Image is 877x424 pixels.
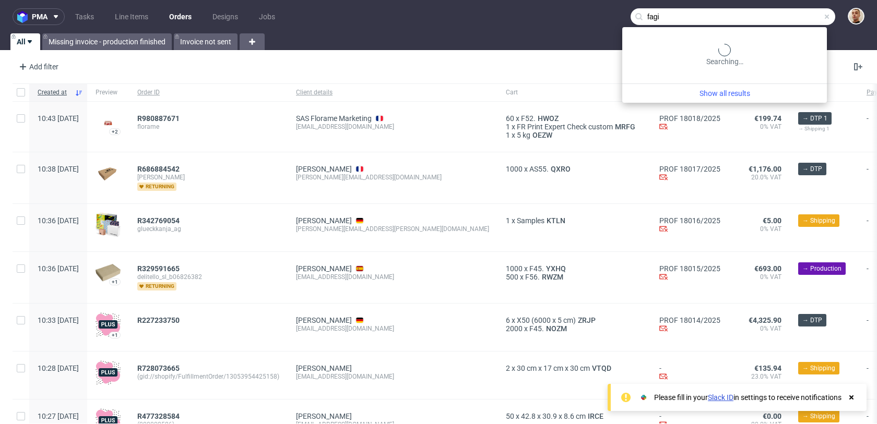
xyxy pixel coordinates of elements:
[654,392,842,403] div: Please fill in your in settings to receive notifications
[659,216,720,225] a: PROF 18016/2025
[38,88,70,97] span: Created at
[137,173,279,181] span: [PERSON_NAME]
[137,282,176,290] span: returning
[517,131,530,139] span: 5 kg
[506,165,523,173] span: 1000
[506,216,643,225] div: x
[517,316,576,324] span: X50 (6000 x 5 cm)
[10,33,40,50] a: All
[737,123,781,131] span: 0% VAT
[506,412,514,420] span: 50
[590,364,613,372] a: VTQD
[529,324,544,333] span: F45.
[296,324,489,333] div: [EMAIL_ADDRESS][DOMAIN_NAME]
[13,8,65,25] button: pma
[506,412,643,420] div: x
[754,364,781,372] span: €135.94
[137,216,180,225] span: R342769054
[544,324,569,333] a: NOZM
[802,114,827,123] span: → DTP 1
[296,412,352,420] a: [PERSON_NAME]
[174,33,238,50] a: Invoice not sent
[17,11,32,23] img: logo
[137,183,176,191] span: returning
[540,273,565,281] a: RWZM
[754,264,781,273] span: €693.00
[137,364,180,372] span: R728073665
[506,324,523,333] span: 2000
[737,273,781,281] span: 0% VAT
[42,33,172,50] a: Missing invoice - production finished
[521,412,586,420] span: 42.8 x 30.9 x 8.6 cm
[137,114,180,123] span: R980887671
[506,114,643,123] div: x
[137,88,279,97] span: Order ID
[802,364,835,373] span: → Shipping
[506,131,510,139] span: 1
[137,225,279,233] span: glueckkanja_ag
[544,264,568,273] a: YXHQ
[96,166,121,180] img: version_two_editor_data
[613,123,637,131] a: MRFG
[802,216,835,225] span: → Shipping
[296,372,489,381] div: [EMAIL_ADDRESS][DOMAIN_NAME]
[517,123,613,131] span: FR Print Expert Check custom
[253,8,281,25] a: Jobs
[576,316,598,324] a: ZRJP
[737,225,781,233] span: 0% VAT
[586,412,606,420] span: IRCE
[737,324,781,333] span: 0% VAT
[137,372,279,381] span: (gid://shopify/FulfillmentOrder/13053954425158)
[749,316,781,324] span: €4,325.90
[626,88,823,99] a: Show all results
[549,165,573,173] a: QXRO
[38,316,79,324] span: 10:33 [DATE]
[802,316,822,325] span: → DTP
[38,114,79,123] span: 10:43 [DATE]
[626,44,823,67] div: Searching…
[659,114,720,123] a: PROF 18018/2025
[137,412,180,420] span: R477328584
[530,131,554,139] a: OEZW
[708,393,733,402] a: Slack ID
[544,216,567,225] a: KTLN
[737,173,781,181] span: 20.0% VAT
[506,216,510,225] span: 1
[798,125,850,133] div: → Shipping 1
[517,364,590,372] span: 30 cm x 17 cm x 30 cm
[296,165,352,173] a: [PERSON_NAME]
[296,114,372,123] a: SAS Florame Marketing
[506,114,514,123] span: 60
[112,332,118,338] div: +1
[536,114,561,123] a: HWOZ
[38,165,79,173] span: 10:38 [DATE]
[737,372,781,381] span: 23.0% VAT
[163,8,198,25] a: Orders
[137,364,182,372] a: R728073665
[296,173,489,181] div: [PERSON_NAME][EMAIL_ADDRESS][DOMAIN_NAME]
[96,264,121,282] img: plain-eco.9b3ba858dad33fd82c36.png
[69,8,100,25] a: Tasks
[296,88,489,97] span: Client details
[802,264,842,273] span: → Production
[137,412,182,420] a: R477328584
[38,216,79,225] span: 10:36 [DATE]
[96,312,121,337] img: plus-icon.676465ae8f3a83198b3f.png
[96,116,121,130] img: version_two_editor_design
[32,13,48,20] span: pma
[112,279,118,285] div: +1
[506,123,643,131] div: x
[137,264,182,273] a: R329591665
[137,264,180,273] span: R329591665
[749,165,781,173] span: €1,176.00
[506,316,643,324] div: x
[96,88,121,97] span: Preview
[96,212,121,237] img: sample-icon.16e107be6ad460a3e330.png
[506,364,643,372] div: x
